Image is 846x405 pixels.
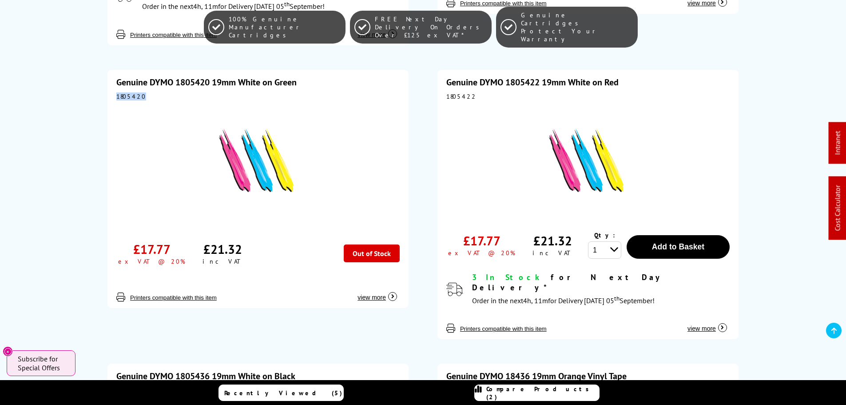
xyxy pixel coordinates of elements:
[833,185,842,231] a: Cost Calculator
[446,370,627,382] a: Genuine DYMO 18436 19mm Orange Vinyl Tape
[472,272,664,293] span: for Next Day Delivery*
[472,272,730,307] div: modal_delivery
[116,76,297,88] a: Genuine DYMO 1805420 19mm White on Green
[375,15,487,39] span: FREE Next Day Delivery On Orders Over £125 ex VAT*
[687,325,716,332] span: view more
[446,76,619,88] a: Genuine DYMO 1805422 19mm White on Red
[203,105,314,216] img: DYMO 1805420 19mm White on Green
[614,294,620,302] sup: th
[224,389,342,397] span: Recently Viewed (5)
[357,294,386,301] span: view more
[446,92,730,100] div: 1805422
[133,241,171,257] div: £17.77
[448,249,515,257] div: ex VAT @ 20%
[229,15,341,39] span: 100% Genuine Manufacturer Cartridges
[833,131,842,155] a: Intranet
[355,285,400,301] button: view more
[652,242,704,251] span: Add to Basket
[521,11,633,43] span: Genuine Cartridges Protect Your Warranty
[523,296,548,305] span: 4h, 11m
[18,354,67,372] span: Subscribe for Special Offers
[218,385,344,401] a: Recently Viewed (5)
[116,92,400,100] div: 1805420
[457,325,549,333] button: Printers compatible with this item
[472,272,543,282] span: 3 In Stock
[532,249,573,257] div: inc VAT
[627,235,730,259] button: Add to Basket
[486,385,599,401] span: Compare Products (2)
[474,385,600,401] a: Compare Products (2)
[533,233,572,249] div: £21.32
[203,241,242,257] div: £21.32
[116,370,295,382] a: Genuine DYMO 1805436 19mm White on Black
[472,296,655,305] span: Order in the next for Delivery [DATE] 05 September!
[594,231,615,239] span: Qty:
[463,233,500,249] div: £17.77
[3,346,13,357] button: Close
[203,257,243,265] div: inc VAT
[118,257,185,265] div: ex VAT @ 20%
[127,294,219,301] button: Printers compatible with this item
[532,105,643,216] img: DYMO 1805422 19mm White on Red
[344,245,400,262] div: Out of Stock
[685,316,730,333] button: view more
